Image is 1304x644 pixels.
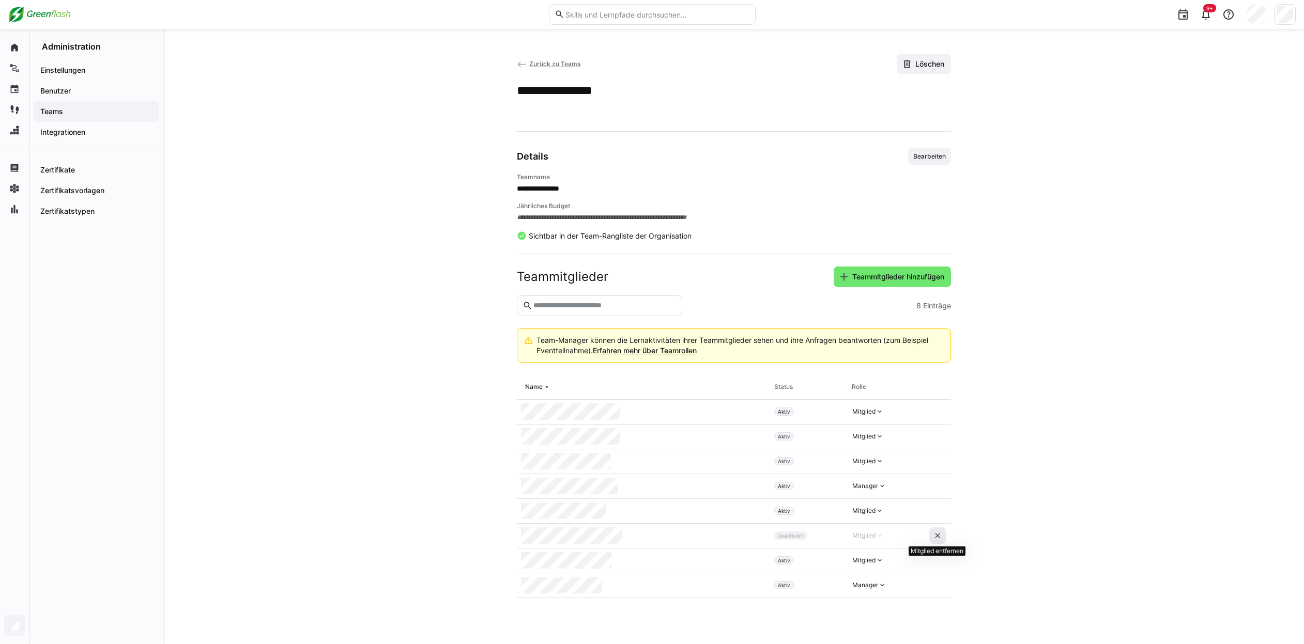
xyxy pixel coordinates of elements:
h4: Teamname [517,173,951,181]
a: Zurück zu Teams [517,60,581,68]
div: Mitglied [852,531,876,540]
span: Aktiv [778,557,790,563]
span: Löschen [914,59,946,69]
span: Aktiv [778,582,790,588]
span: 9+ [1206,5,1213,11]
h4: Jährliches Budget [517,202,951,210]
input: Skills und Lernpfade durchsuchen… [564,10,749,19]
span: Sichtbar in der Team-Rangliste der Organisation [529,231,692,241]
h3: Details [517,151,548,162]
div: Rolle [852,383,866,391]
div: Mitglied entfernen [909,546,965,556]
span: Aktiv [778,508,790,514]
span: Teammitglieder hinzufügen [851,272,946,282]
div: Name [525,383,543,391]
span: Einträge [923,301,951,311]
div: Mitglied [852,507,876,515]
span: Aktiv [778,458,790,464]
span: Aktiv [778,483,790,489]
div: Mitglied [852,556,876,564]
button: Bearbeiten [908,148,951,165]
span: Bearbeiten [912,152,947,161]
div: Mitglied [852,457,876,465]
div: Team-Manager können die Lernaktivitäten ihrer Teammitglieder sehen und ihre Anfragen beantworten ... [536,335,942,356]
span: Aktiv [778,409,790,415]
div: Mitglied [852,407,876,416]
div: Manager [852,482,878,490]
a: Erfahren mehr über Teamrollen [593,346,697,355]
span: 8 [916,301,921,311]
div: Manager [852,581,878,589]
span: Aktiv [778,433,790,439]
span: Zurück zu Teams [529,60,580,68]
div: Mitglied [852,432,876,441]
button: Löschen [897,54,951,74]
div: Status [774,383,793,391]
button: Teammitglieder hinzufügen [834,266,951,287]
h2: Teammitglieder [517,269,608,285]
span: Deaktiviert [777,532,804,539]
